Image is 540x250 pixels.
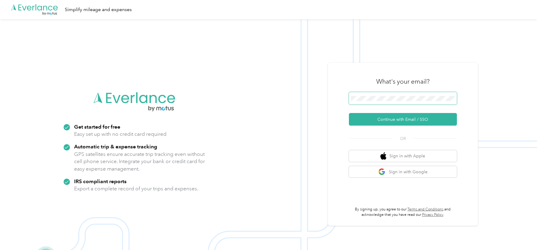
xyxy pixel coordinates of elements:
[74,150,205,173] p: GPS satellites ensure accurate trip tracking even without cell phone service. Integrate your bank...
[392,135,413,142] span: OR
[74,143,157,150] strong: Automatic trip & expense tracking
[380,152,386,160] img: apple logo
[376,77,430,86] h3: What's your email?
[65,6,132,13] div: Simplify mileage and expenses
[407,207,443,212] a: Terms and Conditions
[349,207,457,217] p: By signing up, you agree to our and acknowledge that you have read our .
[74,185,198,192] p: Export a complete record of your trips and expenses.
[506,216,540,250] iframe: Everlance-gr Chat Button Frame
[349,166,457,178] button: google logoSign in with Google
[378,168,386,176] img: google logo
[349,113,457,126] button: Continue with Email / SSO
[74,130,166,138] p: Easy set up with no credit card required
[74,124,120,130] strong: Get started for free
[349,150,457,162] button: apple logoSign in with Apple
[422,213,443,217] a: Privacy Policy
[74,178,127,184] strong: IRS compliant reports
